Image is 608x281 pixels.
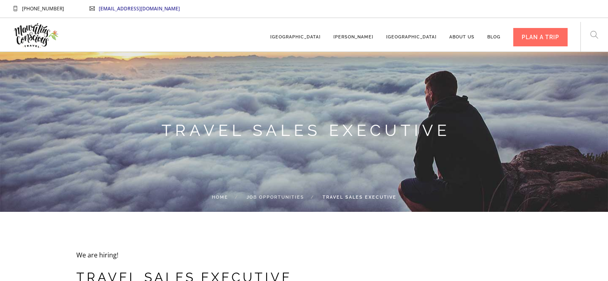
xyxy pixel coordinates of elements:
a: Blog [487,22,500,44]
a: PLAN A TRIP [513,22,568,44]
span: [PHONE_NUMBER] [22,5,64,12]
a: [PERSON_NAME] [333,22,373,44]
a: [GEOGRAPHIC_DATA] [386,22,437,44]
a: [GEOGRAPHIC_DATA] [270,22,321,44]
a: [EMAIL_ADDRESS][DOMAIN_NAME] [99,5,180,12]
a: Job opportunities [247,195,304,200]
a: About us [449,22,474,44]
p: We are hiring! [76,250,532,260]
li: Travel Sales Executive [304,193,397,202]
h2: Travel Sales Executive [76,121,536,140]
img: Mauritius Conscious Travel [13,20,60,50]
div: PLAN A TRIP [513,28,568,46]
a: Home [212,195,228,200]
